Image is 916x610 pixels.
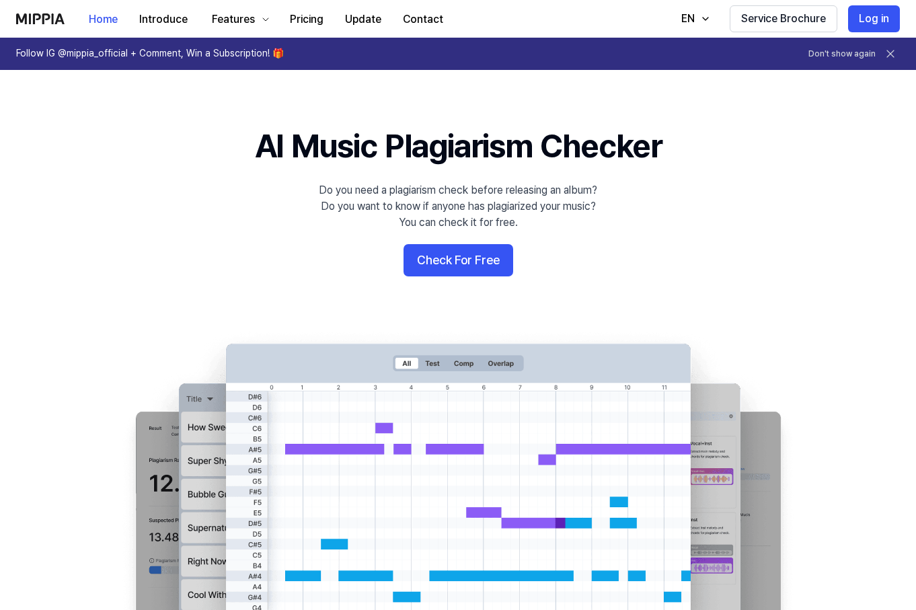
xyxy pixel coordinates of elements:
[848,5,900,32] button: Log in
[730,5,837,32] button: Service Brochure
[319,182,597,231] div: Do you need a plagiarism check before releasing an album? Do you want to know if anyone has plagi...
[255,124,662,169] h1: AI Music Plagiarism Checker
[679,11,697,27] div: EN
[16,47,284,61] h1: Follow IG @mippia_official + Comment, Win a Subscription! 🎁
[392,6,454,33] button: Contact
[209,11,258,28] div: Features
[404,244,513,276] button: Check For Free
[279,6,334,33] button: Pricing
[78,1,128,38] a: Home
[16,13,65,24] img: logo
[198,6,279,33] button: Features
[334,6,392,33] button: Update
[128,6,198,33] button: Introduce
[668,5,719,32] button: EN
[808,48,876,60] button: Don't show again
[78,6,128,33] button: Home
[334,1,392,38] a: Update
